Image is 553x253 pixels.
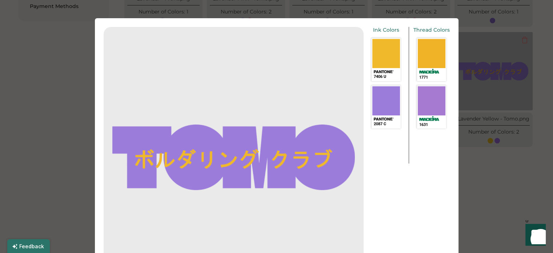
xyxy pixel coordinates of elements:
div: 2087 C [374,121,398,127]
img: 1024px-Pantone_logo.svg.png [374,70,394,73]
img: madeira.png [419,69,439,74]
div: Ink Colors [373,27,399,33]
img: 1024px-Pantone_logo.svg.png [374,118,394,120]
div: 7406 U [374,74,398,79]
div: 1771 [419,75,444,80]
iframe: Front Chat [518,220,550,252]
img: madeira.png [419,116,439,121]
div: 1631 [419,122,444,127]
div: Thread Colors [413,27,450,33]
